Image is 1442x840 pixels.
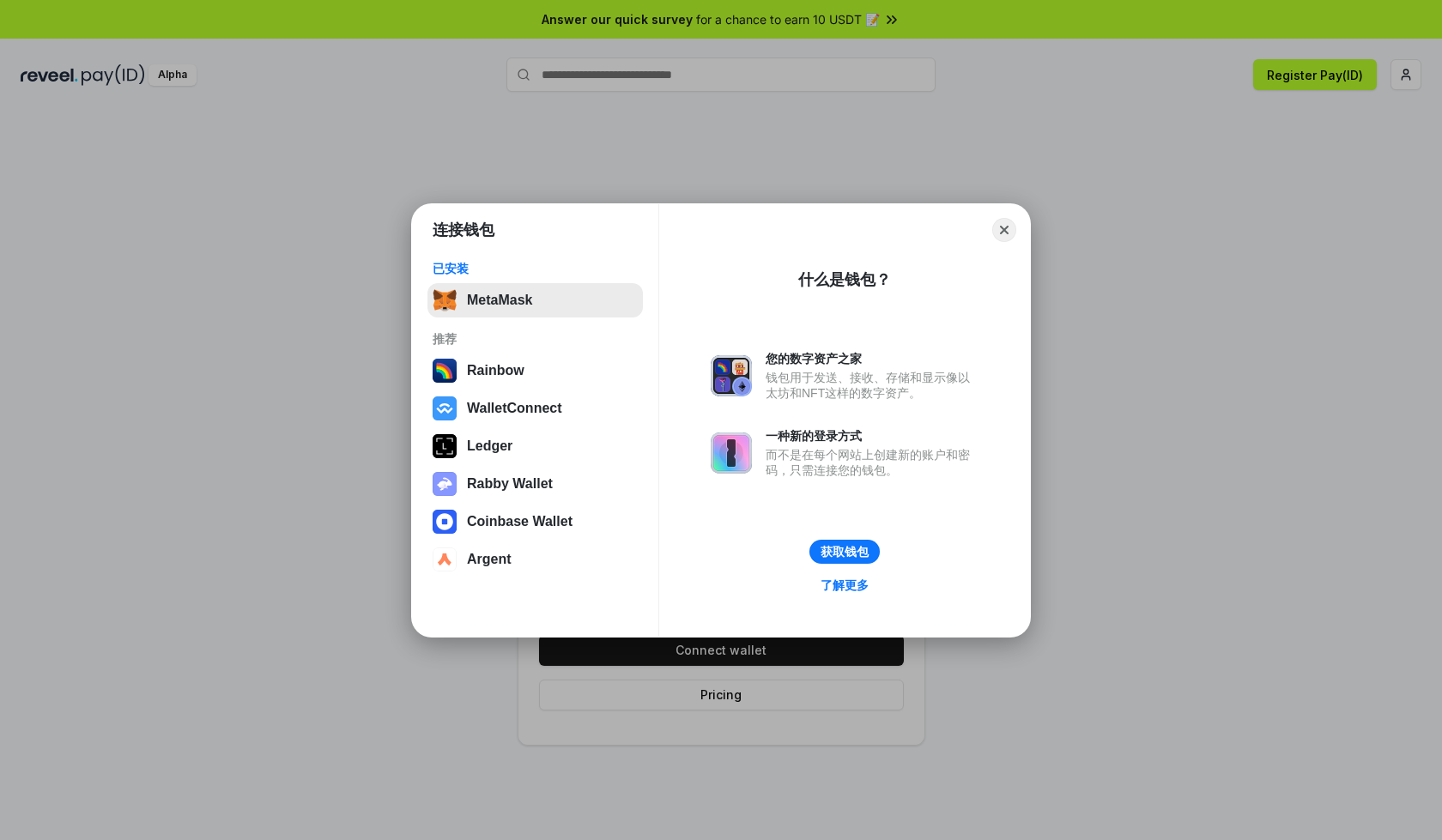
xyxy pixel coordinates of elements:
[433,396,457,420] img: svg+xml,%3Csvg%20width%3D%2228%22%20height%3D%2228%22%20viewBox%3D%220%200%2028%2028%22%20fill%3D...
[467,552,512,567] div: Argent
[711,355,752,396] img: svg+xml,%3Csvg%20xmlns%3D%22http%3A%2F%2Fwww.w3.org%2F2000%2Fsvg%22%20fill%3D%22none%22%20viewBox...
[766,351,978,366] div: 您的数字资产之家
[427,505,643,539] button: Coinbase Wallet
[427,429,643,463] button: Ledger
[467,514,573,529] div: Coinbase Wallet
[433,472,457,496] img: svg+xml,%3Csvg%20xmlns%3D%22http%3A%2F%2Fwww.w3.org%2F2000%2Fsvg%22%20fill%3D%22none%22%20viewBox...
[766,428,978,444] div: 一种新的登录方式
[433,288,457,312] img: svg+xml,%3Csvg%20fill%3D%22none%22%20height%3D%2233%22%20viewBox%3D%220%200%2035%2033%22%20width%...
[821,544,869,559] div: 获取钱包
[467,293,532,308] div: MetaMask
[433,547,457,571] img: svg+xml,%3Csvg%20width%3D%2228%22%20height%3D%2228%22%20viewBox%3D%220%200%2028%2028%22%20fill%3D...
[467,476,553,492] div: Rabby Wallet
[810,574,879,596] a: 了解更多
[798,269,891,290] div: 什么是钱包？
[711,432,752,474] img: svg+xml,%3Csvg%20xmlns%3D%22http%3A%2F%2Fwww.w3.org%2F2000%2Fsvg%22%20fill%3D%22none%22%20viewBox...
[467,401,562,416] div: WalletConnect
[766,447,978,478] div: 而不是在每个网站上创建新的账户和密码，只需连接您的钱包。
[467,438,512,454] div: Ledger
[433,220,494,240] h1: 连接钱包
[821,577,869,593] div: 了解更多
[433,510,457,534] img: svg+xml,%3Csvg%20width%3D%2228%22%20height%3D%2228%22%20viewBox%3D%220%200%2028%2028%22%20fill%3D...
[427,542,643,577] button: Argent
[427,283,643,317] button: MetaMask
[467,363,524,378] div: Rainbow
[427,467,643,501] button: Rabby Wallet
[433,359,457,383] img: svg+xml,%3Csvg%20width%3D%22120%22%20height%3D%22120%22%20viewBox%3D%220%200%20120%20120%22%20fil...
[427,391,643,426] button: WalletConnect
[992,218,1016,242] button: Close
[427,354,643,388] button: Rainbow
[433,331,638,347] div: 推荐
[809,540,880,564] button: 获取钱包
[766,370,978,401] div: 钱包用于发送、接收、存储和显示像以太坊和NFT这样的数字资产。
[433,434,457,458] img: svg+xml,%3Csvg%20xmlns%3D%22http%3A%2F%2Fwww.w3.org%2F2000%2Fsvg%22%20width%3D%2228%22%20height%3...
[433,261,638,276] div: 已安装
